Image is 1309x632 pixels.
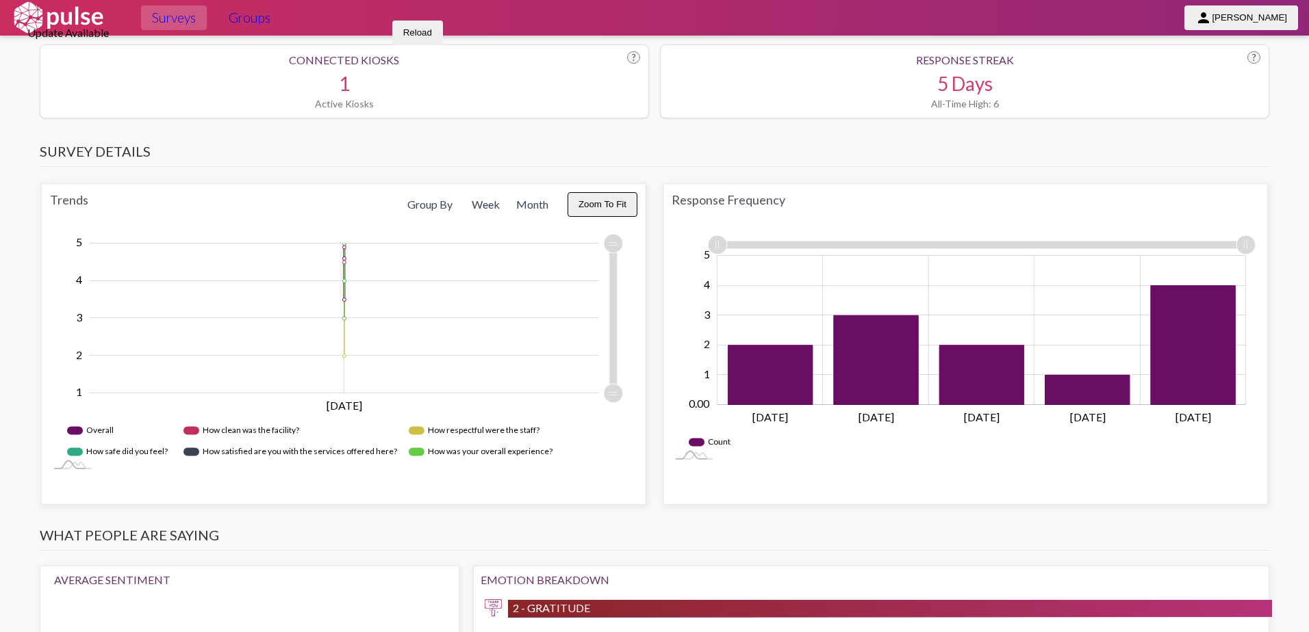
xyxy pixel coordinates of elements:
[1195,10,1212,26] mat-icon: person
[669,53,1260,66] div: Response Streak
[689,432,735,453] g: Count
[859,410,894,423] tspan: [DATE]
[513,601,590,614] span: 2 - Gratitude
[689,397,710,410] tspan: 0.00
[669,98,1260,109] div: All-Time High: 6
[403,27,432,38] span: Reload
[327,399,362,412] tspan: [DATE]
[704,248,710,261] tspan: 5
[1069,410,1105,423] tspan: [DATE]
[11,1,105,35] img: white-logo.svg
[218,5,281,30] a: Groups
[49,53,640,66] div: Connected Kiosks
[76,348,82,361] tspan: 2
[54,573,445,586] div: Average Sentiment
[579,199,626,209] span: Zoom To Fit
[485,599,502,616] img: Gratitude
[141,5,207,30] a: Surveys
[964,410,1000,423] tspan: [DATE]
[60,234,624,462] g: Chart
[40,527,1269,551] h3: What people are saying
[67,420,116,441] g: Overall
[689,432,735,453] g: Legend
[76,311,83,324] tspan: 3
[27,26,109,40] span: Update Available
[508,192,557,217] button: Month
[229,5,270,30] span: Groups
[568,192,637,217] button: Zoom To Fit
[50,192,396,217] div: Trends
[183,420,303,441] g: How clean was the facility?
[76,386,82,399] tspan: 1
[1175,410,1211,423] tspan: [DATE]
[704,308,711,321] tspan: 3
[1247,51,1260,64] div: ?
[752,410,788,423] tspan: [DATE]
[1212,12,1287,23] span: [PERSON_NAME]
[392,21,443,45] button: Reload
[49,98,640,109] div: Active Kiosks
[481,573,1262,586] div: Emotion Breakdown
[49,72,640,95] div: 1
[407,198,453,211] div: Group By
[704,278,710,291] tspan: 4
[409,420,542,441] g: How respectful were the staff?
[183,441,397,462] g: How satisfied are you with the services offered here?
[669,72,1260,95] div: 5 Days
[672,192,1259,207] div: Response Frequency
[704,367,710,380] tspan: 1
[76,236,82,249] tspan: 5
[76,273,82,286] tspan: 4
[152,5,196,30] span: Surveys
[704,337,710,350] tspan: 2
[409,441,553,462] g: How was your overall experience?
[67,441,170,462] g: How safe did you feel?
[463,192,508,217] button: Week
[40,143,1269,167] h3: Survey Details
[67,420,621,462] g: Legend
[728,286,1235,405] g: Count
[1184,5,1298,30] button: [PERSON_NAME]
[627,51,640,64] div: ?
[242,235,1256,495] g: Chart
